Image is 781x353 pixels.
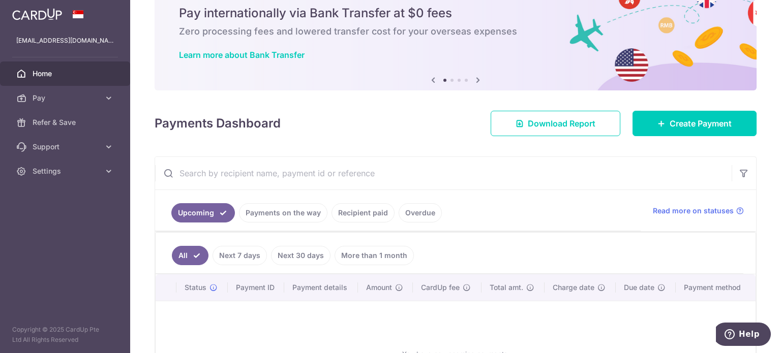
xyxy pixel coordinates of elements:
[670,117,732,130] span: Create Payment
[332,203,395,222] a: Recipient paid
[33,166,100,176] span: Settings
[213,246,267,265] a: Next 7 days
[676,274,756,301] th: Payment method
[33,117,100,127] span: Refer & Save
[172,246,208,265] a: All
[185,282,206,293] span: Status
[399,203,442,222] a: Overdue
[228,274,285,301] th: Payment ID
[179,25,732,38] h6: Zero processing fees and lowered transfer cost for your overseas expenses
[528,117,595,130] span: Download Report
[155,114,281,133] h4: Payments Dashboard
[179,50,305,60] a: Learn more about Bank Transfer
[366,282,392,293] span: Amount
[653,206,734,216] span: Read more on statuses
[624,282,654,293] span: Due date
[553,282,594,293] span: Charge date
[33,93,100,103] span: Pay
[490,282,523,293] span: Total amt.
[171,203,235,222] a: Upcoming
[284,274,358,301] th: Payment details
[491,111,620,136] a: Download Report
[335,246,414,265] a: More than 1 month
[633,111,757,136] a: Create Payment
[12,8,62,20] img: CardUp
[421,282,460,293] span: CardUp fee
[16,36,114,46] p: [EMAIL_ADDRESS][DOMAIN_NAME]
[179,5,732,21] h5: Pay internationally via Bank Transfer at $0 fees
[239,203,327,222] a: Payments on the way
[653,206,744,216] a: Read more on statuses
[716,323,771,348] iframe: Opens a widget where you can find more information
[33,142,100,152] span: Support
[271,246,331,265] a: Next 30 days
[155,157,732,189] input: Search by recipient name, payment id or reference
[33,69,100,79] span: Home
